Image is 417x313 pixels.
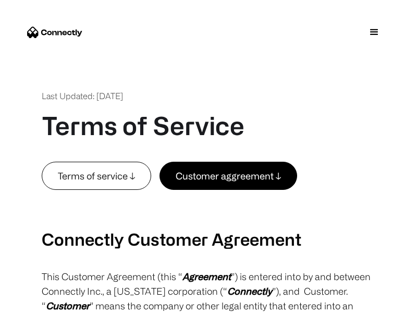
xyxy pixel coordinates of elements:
div: menu [359,17,390,48]
p: ‍ [42,190,375,204]
a: home [27,25,82,40]
div: Last Updated: [DATE] [42,90,123,102]
em: Agreement [182,271,231,282]
em: Connectly [227,286,272,296]
ul: Language list [21,295,63,309]
div: Customer aggreement ↓ [176,168,281,183]
em: Customer [46,300,90,311]
h2: Connectly Customer Agreement [42,230,375,249]
h1: Terms of Service [42,111,244,141]
aside: Language selected: English [10,294,63,309]
p: ‍ [42,210,375,224]
div: Terms of service ↓ [58,168,135,183]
